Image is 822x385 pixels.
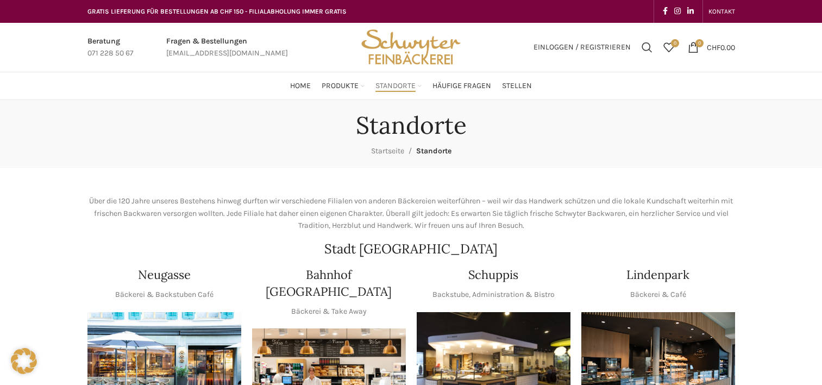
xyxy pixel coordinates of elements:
bdi: 0.00 [707,42,735,52]
a: Standorte [375,75,422,97]
a: 0 [658,36,680,58]
span: Stellen [502,81,532,91]
div: Meine Wunschliste [658,36,680,58]
p: Backstube, Administration & Bistro [432,289,555,301]
h4: Neugasse [138,266,191,283]
h4: Bahnhof [GEOGRAPHIC_DATA] [252,266,406,300]
a: Produkte [322,75,365,97]
a: KONTAKT [708,1,735,22]
p: Über die 120 Jahre unseres Bestehens hinweg durften wir verschiedene Filialen von anderen Bäckere... [87,195,735,232]
div: Secondary navigation [703,1,741,22]
a: 0 CHF0.00 [682,36,741,58]
span: Standorte [416,146,451,156]
a: Linkedin social link [684,4,697,19]
h1: Standorte [356,111,467,140]
span: 0 [695,39,704,47]
span: Standorte [375,81,416,91]
span: GRATIS LIEFERUNG FÜR BESTELLUNGEN AB CHF 150 - FILIALABHOLUNG IMMER GRATIS [87,8,347,15]
span: 0 [671,39,679,47]
a: Facebook social link [660,4,671,19]
a: Suchen [636,36,658,58]
span: Häufige Fragen [432,81,491,91]
a: Stellen [502,75,532,97]
a: Instagram social link [671,4,684,19]
p: Bäckerei & Take Away [291,306,367,318]
h2: Stadt [GEOGRAPHIC_DATA] [87,243,735,256]
h4: Lindenpark [626,266,689,283]
a: Infobox link [166,35,288,60]
p: Bäckerei & Backstuben Café [115,289,214,301]
span: Produkte [322,81,359,91]
img: Bäckerei Schwyter [357,23,464,72]
span: KONTAKT [708,8,735,15]
p: Bäckerei & Café [630,289,686,301]
a: Einloggen / Registrieren [528,36,636,58]
span: CHF [707,42,720,52]
a: Site logo [357,42,464,51]
span: Home [290,81,311,91]
h4: Schuppis [468,266,518,283]
a: Home [290,75,311,97]
a: Infobox link [87,35,134,60]
div: Main navigation [82,75,741,97]
span: Einloggen / Registrieren [534,44,631,51]
a: Häufige Fragen [432,75,491,97]
a: Startseite [371,146,404,156]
